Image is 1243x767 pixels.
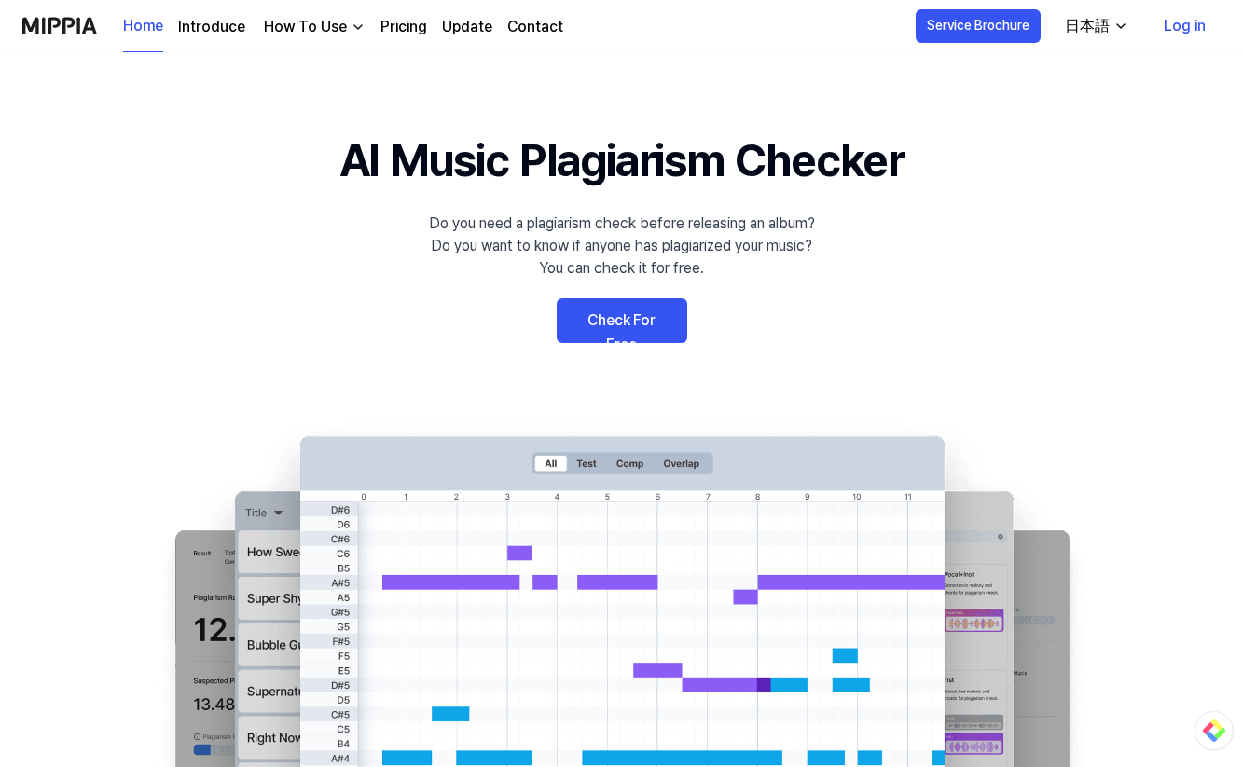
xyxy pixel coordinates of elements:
[429,212,815,280] div: Do you need a plagiarism check before releasing an album? Do you want to know if anyone has plagi...
[123,1,163,52] a: Home
[178,16,245,38] a: Introduce
[507,16,563,38] a: Contact
[916,9,1041,43] button: Service Brochure
[1050,7,1139,45] button: 日本語
[260,16,366,38] button: How To Use
[260,16,351,38] div: How To Use
[339,127,904,194] h1: AI Music Plagiarism Checker
[380,16,427,38] a: Pricing
[557,298,687,343] a: Check For Free
[442,16,492,38] a: Update
[1061,15,1113,37] div: 日本語
[351,20,366,34] img: down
